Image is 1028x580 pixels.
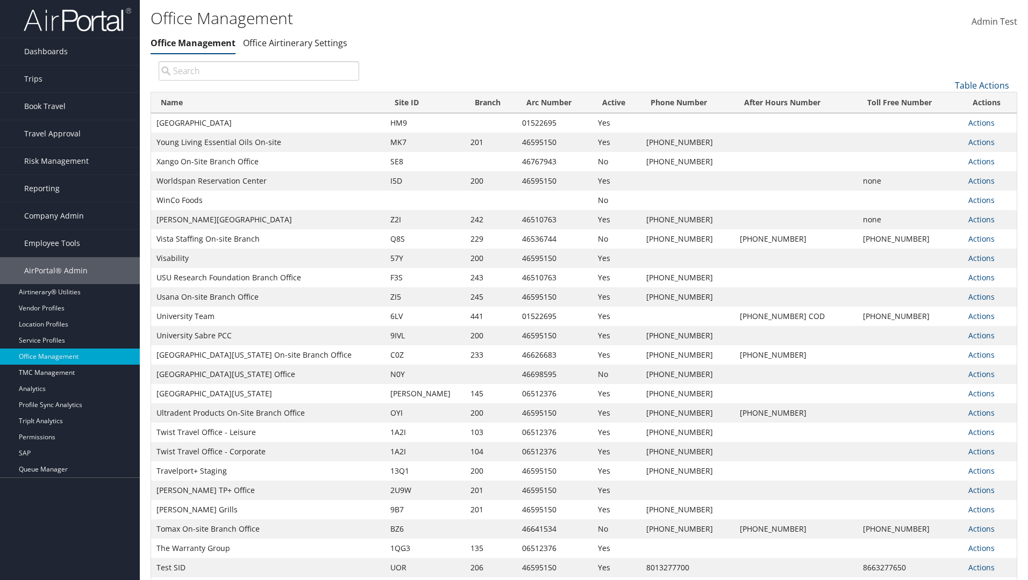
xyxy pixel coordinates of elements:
td: Tomax On-site Branch Office [151,519,385,539]
td: Yes [592,403,641,423]
td: 46595150 [517,558,593,577]
span: Risk Management [24,148,89,175]
td: 1A2I [385,442,466,461]
td: Worldspan Reservation Center [151,171,385,191]
td: 46595150 [517,287,593,307]
td: [PHONE_NUMBER] [641,403,734,423]
td: The Warranty Group [151,539,385,558]
td: ZI5 [385,287,466,307]
th: Toll Free Number: activate to sort column ascending [858,92,963,113]
td: [GEOGRAPHIC_DATA][US_STATE] [151,384,385,403]
td: UOR [385,558,466,577]
span: Travel Approval [24,120,81,147]
td: 2U9W [385,481,466,500]
td: 46595150 [517,133,593,152]
span: Company Admin [24,202,84,229]
span: Book Travel [24,93,66,120]
td: [PERSON_NAME] TP+ Office [151,481,385,500]
td: [PHONE_NUMBER] [641,384,734,403]
td: 8663277650 [858,558,963,577]
td: Young Living Essential Oils On-site [151,133,385,152]
td: 201 [465,133,516,152]
th: Branch: activate to sort column ascending [465,92,516,113]
a: Actions [968,195,995,205]
td: [PHONE_NUMBER] [641,133,734,152]
td: 200 [465,403,516,423]
td: 6LV [385,307,466,326]
td: 46595150 [517,403,593,423]
td: Yes [592,307,641,326]
a: Table Actions [955,79,1009,91]
td: Yes [592,268,641,287]
td: University Team [151,307,385,326]
td: 9B7 [385,500,466,519]
th: Arc Number: activate to sort column ascending [517,92,593,113]
th: Site ID: activate to sort column ascending [385,92,466,113]
td: [PERSON_NAME][GEOGRAPHIC_DATA] [151,210,385,229]
td: Yes [592,171,641,191]
td: Yes [592,326,641,345]
td: 46626683 [517,345,593,365]
td: Ultradent Products On-Site Branch Office [151,403,385,423]
td: 441 [465,307,516,326]
td: 233 [465,345,516,365]
td: 104 [465,442,516,461]
td: Vista Staffing On-site Branch [151,229,385,249]
td: [PHONE_NUMBER] [641,229,734,249]
span: Admin Test [972,16,1017,27]
a: Actions [968,118,995,128]
span: Reporting [24,175,60,202]
td: 46767943 [517,152,593,171]
th: Actions [963,92,1017,113]
a: Office Management [151,37,235,49]
a: Actions [968,272,995,282]
td: WinCo Foods [151,191,385,210]
td: Twist Travel Office - Leisure [151,423,385,442]
a: Office Airtinerary Settings [243,37,347,49]
td: 46536744 [517,229,593,249]
td: 06512376 [517,442,593,461]
td: 46595150 [517,481,593,500]
td: 243 [465,268,516,287]
td: Yes [592,461,641,481]
td: Visability [151,249,385,268]
td: 9IVL [385,326,466,345]
td: Usana On-site Branch Office [151,287,385,307]
td: HM9 [385,113,466,133]
a: Actions [968,330,995,340]
td: N0Y [385,365,466,384]
a: Actions [968,543,995,553]
td: 46595150 [517,461,593,481]
td: 46595150 [517,326,593,345]
td: 245 [465,287,516,307]
a: Actions [968,156,995,166]
td: 06512376 [517,539,593,558]
td: Yes [592,500,641,519]
td: 46641534 [517,519,593,539]
td: [PHONE_NUMBER] [641,152,734,171]
td: OYI [385,403,466,423]
a: Actions [968,253,995,263]
a: Actions [968,311,995,321]
td: none [858,210,963,229]
td: 103 [465,423,516,442]
a: Actions [968,466,995,476]
td: none [858,171,963,191]
td: No [592,365,641,384]
td: 206 [465,558,516,577]
td: [GEOGRAPHIC_DATA][US_STATE] On-site Branch Office [151,345,385,365]
td: [PHONE_NUMBER] [641,423,734,442]
td: [PHONE_NUMBER] [734,229,858,249]
span: AirPortal® Admin [24,257,88,284]
td: [PHONE_NUMBER] [734,519,858,539]
td: Travelport+ Staging [151,461,385,481]
th: Active: activate to sort column ascending [592,92,641,113]
td: [PHONE_NUMBER] COD [734,307,858,326]
td: Yes [592,249,641,268]
a: Actions [968,562,995,572]
td: 46595150 [517,171,593,191]
h1: Office Management [151,7,729,30]
td: Yes [592,442,641,461]
td: No [592,519,641,539]
td: 135 [465,539,516,558]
